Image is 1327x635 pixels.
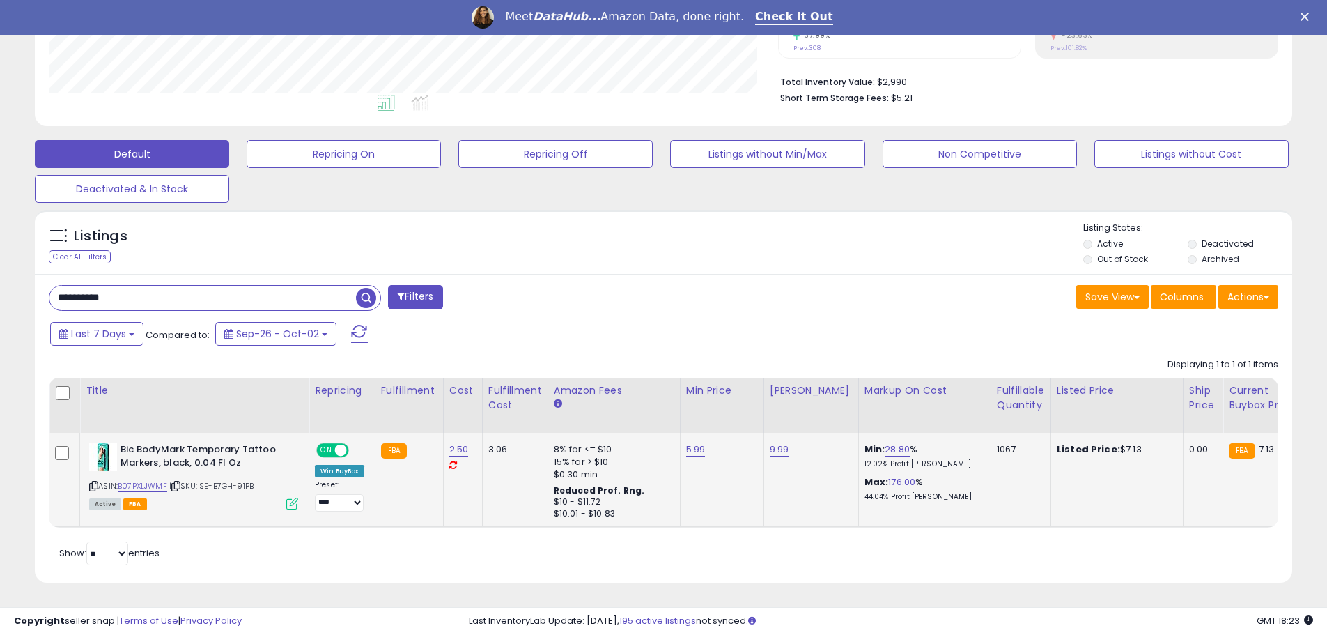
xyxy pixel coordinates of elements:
[1094,140,1289,168] button: Listings without Cost
[1202,253,1239,265] label: Archived
[169,480,254,491] span: | SKU: SE-B7GH-91PB
[449,383,476,398] div: Cost
[215,322,336,346] button: Sep-26 - Oct-02
[883,140,1077,168] button: Non Competitive
[554,508,669,520] div: $10.01 - $10.83
[315,465,364,477] div: Win BuyBox
[1083,222,1292,235] p: Listing States:
[74,227,127,246] h5: Listings
[180,614,242,627] a: Privacy Policy
[381,443,407,459] small: FBA
[864,383,985,398] div: Markup on Cost
[505,10,744,24] div: Meet Amazon Data, done right.
[50,322,143,346] button: Last 7 Days
[533,10,600,23] i: DataHub...
[469,615,1313,628] div: Last InventoryLab Update: [DATE], not synced.
[1057,443,1172,456] div: $7.13
[1151,285,1216,309] button: Columns
[35,140,229,168] button: Default
[554,468,669,481] div: $0.30 min
[1229,383,1301,413] div: Current Buybox Price
[1301,13,1314,21] div: Close
[686,383,758,398] div: Min Price
[449,443,469,457] a: 2.50
[888,475,915,489] a: 176.00
[388,285,442,309] button: Filters
[864,443,980,469] div: %
[864,475,889,489] b: Max:
[770,383,853,398] div: [PERSON_NAME]
[86,383,303,398] div: Title
[770,443,789,457] a: 9.99
[1057,30,1093,40] small: -23.63%
[1160,290,1204,304] span: Columns
[1189,383,1217,413] div: Ship Price
[858,378,991,433] th: The percentage added to the cost of goods (COGS) that forms the calculator for Min & Max prices.
[1218,285,1278,309] button: Actions
[997,383,1045,413] div: Fulfillable Quantity
[318,445,335,457] span: ON
[780,92,889,104] b: Short Term Storage Fees:
[1257,614,1313,627] span: 2025-10-10 18:23 GMT
[885,443,910,457] a: 28.80
[14,615,242,628] div: seller snap | |
[1076,285,1149,309] button: Save View
[472,6,494,29] img: Profile image for Georgie
[59,546,160,560] span: Show: entries
[121,443,290,473] b: Bic BodyMark Temporary Tattoo Markers, black, 0.04 Fl Oz
[864,492,980,502] p: 44.04% Profit [PERSON_NAME]
[49,250,111,263] div: Clear All Filters
[118,480,167,492] a: B07PXLJWMF
[14,614,65,627] strong: Copyright
[1057,443,1120,456] b: Listed Price:
[347,445,369,457] span: OFF
[123,498,147,510] span: FBA
[780,72,1268,89] li: $2,990
[864,443,885,456] b: Min:
[1167,358,1278,372] div: Displaying 1 to 1 of 1 items
[1229,443,1255,459] small: FBA
[488,383,542,413] div: Fulfillment Cost
[1097,238,1123,250] label: Active
[554,484,645,496] b: Reduced Prof. Rng.
[793,44,821,52] small: Prev: 308
[1050,44,1087,52] small: Prev: 101.82%
[686,443,706,457] a: 5.99
[554,443,669,456] div: 8% for <= $10
[864,459,980,469] p: 12.02% Profit [PERSON_NAME]
[146,328,210,342] span: Compared to:
[1202,238,1254,250] label: Deactivated
[670,140,864,168] button: Listings without Min/Max
[1189,443,1212,456] div: 0.00
[236,327,319,341] span: Sep-26 - Oct-02
[89,443,298,508] div: ASIN:
[381,383,437,398] div: Fulfillment
[891,91,913,105] span: $5.21
[89,498,121,510] span: All listings currently available for purchase on Amazon
[71,327,126,341] span: Last 7 Days
[755,10,833,25] a: Check It Out
[315,480,364,512] div: Preset:
[864,476,980,502] div: %
[1259,443,1275,456] span: 7.13
[1057,383,1177,398] div: Listed Price
[1097,253,1148,265] label: Out of Stock
[247,140,441,168] button: Repricing On
[119,614,178,627] a: Terms of Use
[315,383,369,398] div: Repricing
[800,30,830,40] small: 37.99%
[619,614,696,627] a: 195 active listings
[554,383,674,398] div: Amazon Fees
[89,443,117,471] img: 41jLOI09wYL._SL40_.jpg
[554,496,669,508] div: $10 - $11.72
[458,140,653,168] button: Repricing Off
[554,456,669,468] div: 15% for > $10
[554,398,562,411] small: Amazon Fees.
[997,443,1040,456] div: 1067
[780,76,875,88] b: Total Inventory Value:
[35,175,229,203] button: Deactivated & In Stock
[488,443,537,456] div: 3.06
